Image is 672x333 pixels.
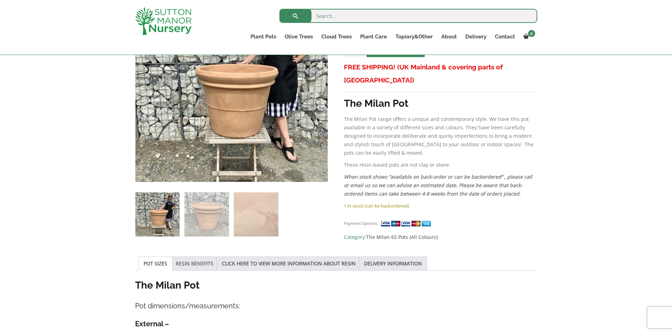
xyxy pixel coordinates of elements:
strong: The Milan Pot [344,98,408,109]
a: CLICK HERE TO VIEW MORE INFORMATION ABOUT RESIN [222,257,356,270]
a: About [437,32,461,42]
img: logo [135,7,192,35]
strong: External – [135,320,169,328]
a: Topiary&Other [391,32,437,42]
em: When stock shows “available on back-order or can be backordered” , please call or email us so we ... [344,173,532,197]
p: The Milan Pot range offers a unique and contemporary style. We have this pot available in a varie... [344,115,537,157]
p: These resin-based pots are not clay or stone. [344,161,537,169]
p: 1 in stock (can be backordered) [344,202,537,210]
a: RESIN BENEFITS [176,257,213,270]
h4: Pot dimensions/measurements: [135,301,537,312]
img: The Milan Pot 65 Colour Terracotta - Image 3 [234,192,278,236]
a: POT SIZES [144,257,167,270]
span: 0 [528,30,535,37]
a: Olive Trees [280,32,317,42]
strong: The Milan Pot [135,279,200,291]
a: Cloud Trees [317,32,356,42]
small: Payment Options: [344,221,378,226]
a: 0 [519,32,537,42]
img: payment supported [381,220,434,227]
h3: FREE SHIPPING! (UK Mainland & covering parts of [GEOGRAPHIC_DATA]) [344,61,537,87]
a: Delivery [461,32,491,42]
span: Category: [344,233,537,241]
a: Plant Care [356,32,391,42]
img: The Milan Pot 65 Colour Terracotta [135,192,180,236]
input: Search... [279,9,537,23]
a: Plant Pots [246,32,280,42]
a: DELIVERY INFORMATION [364,257,422,270]
img: The Milan Pot 65 Colour Terracotta - Image 2 [184,192,229,236]
a: Contact [491,32,519,42]
a: The Milan 65 Pots (All Colours) [366,234,438,240]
